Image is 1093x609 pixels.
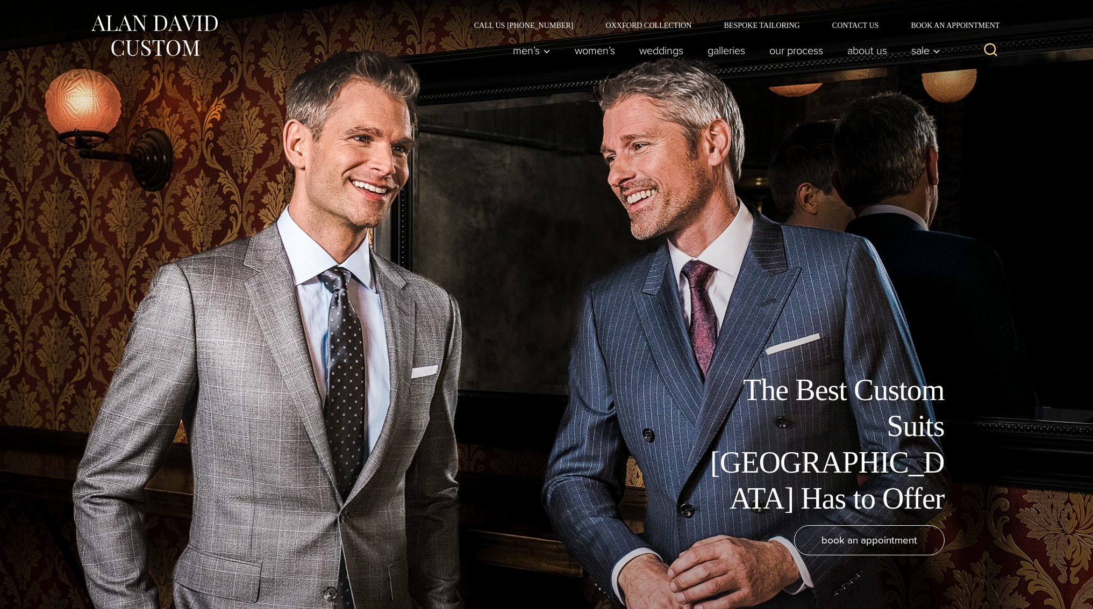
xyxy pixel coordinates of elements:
[501,40,946,61] nav: Primary Navigation
[562,40,627,61] a: Women’s
[703,372,945,517] h1: The Best Custom Suits [GEOGRAPHIC_DATA] Has to Offer
[816,21,895,29] a: Contact Us
[911,45,940,56] span: Sale
[895,21,1003,29] a: Book an Appointment
[627,40,695,61] a: weddings
[757,40,835,61] a: Our Process
[821,532,917,548] span: book an appointment
[589,21,708,29] a: Oxxford Collection
[458,21,1004,29] nav: Secondary Navigation
[708,21,816,29] a: Bespoke Tailoring
[458,21,590,29] a: Call Us [PHONE_NUMBER]
[794,525,945,555] a: book an appointment
[513,45,551,56] span: Men’s
[90,12,219,60] img: Alan David Custom
[978,38,1004,63] button: View Search Form
[835,40,899,61] a: About Us
[695,40,757,61] a: Galleries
